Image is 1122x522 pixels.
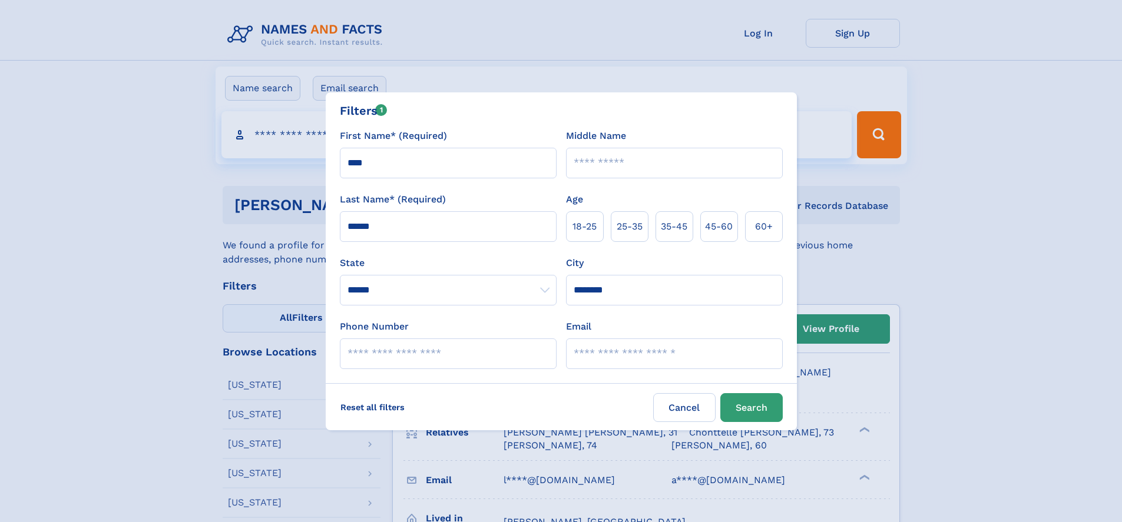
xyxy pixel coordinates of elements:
[720,393,783,422] button: Search
[340,256,557,270] label: State
[340,192,446,207] label: Last Name* (Required)
[572,220,597,234] span: 18‑25
[705,220,733,234] span: 45‑60
[340,102,388,119] div: Filters
[340,320,409,334] label: Phone Number
[566,256,584,270] label: City
[661,220,687,234] span: 35‑45
[617,220,643,234] span: 25‑35
[566,192,583,207] label: Age
[566,320,591,334] label: Email
[566,129,626,143] label: Middle Name
[755,220,773,234] span: 60+
[653,393,716,422] label: Cancel
[340,129,447,143] label: First Name* (Required)
[333,393,412,421] label: Reset all filters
